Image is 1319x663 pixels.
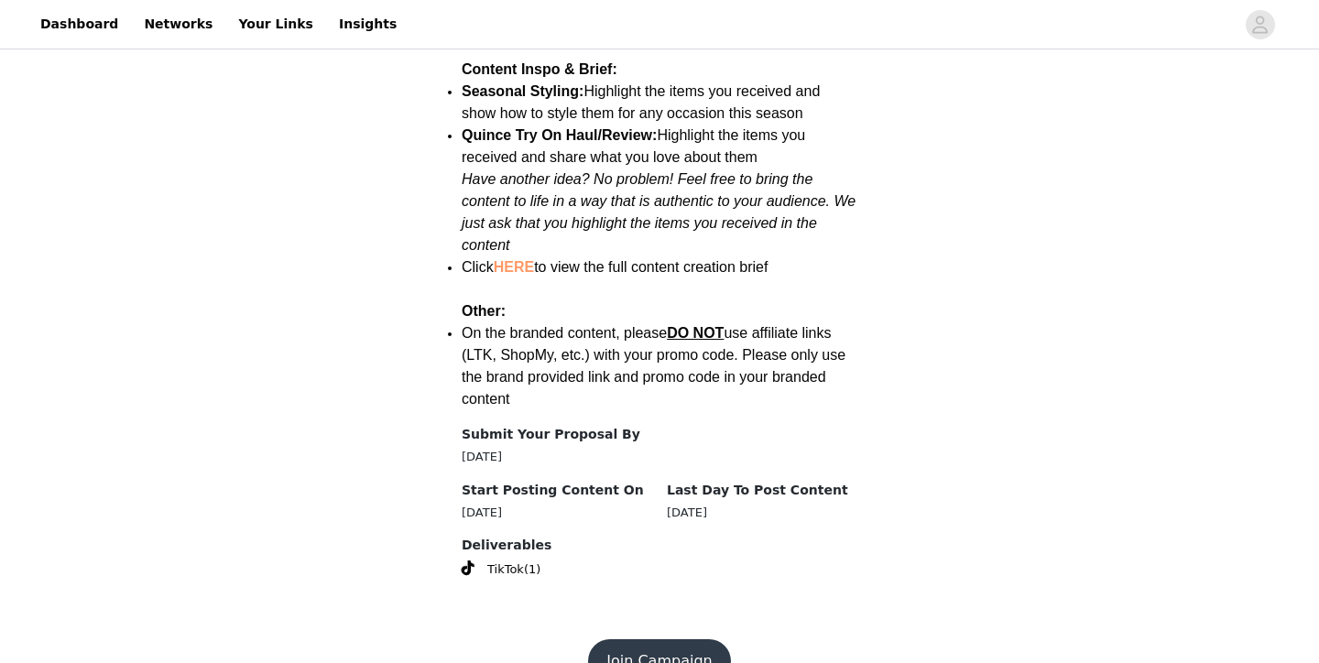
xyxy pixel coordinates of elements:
[487,560,524,579] span: TikTok
[667,325,724,341] span: DO NOT
[328,4,408,45] a: Insights
[1251,10,1269,39] div: avatar
[667,481,857,500] h4: Last Day To Post Content
[462,303,506,319] strong: Other:
[667,504,857,522] div: [DATE]
[462,504,652,522] div: [DATE]
[494,259,534,275] a: HERE
[462,61,617,77] strong: Content Inspo & Brief:
[29,4,129,45] a: Dashboard
[462,259,768,275] span: Click to view the full content creation brief
[462,83,583,99] strong: Seasonal Styling:
[462,425,652,444] h4: Submit Your Proposal By
[462,481,652,500] h4: Start Posting Content On
[462,83,820,121] span: Highlight the items you received and show how to style them for any occasion this season
[462,536,857,555] h4: Deliverables
[227,4,324,45] a: Your Links
[462,325,845,407] span: On the branded content, please use affiliate links (LTK, ShopMy, etc.) with your promo code. Plea...
[524,560,540,579] span: (1)
[462,127,657,143] strong: Quince Try On Haul/Review:
[462,127,805,165] span: Highlight the items you received and share what you love about them
[462,171,856,253] em: Have another idea? No problem! Feel free to bring the content to life in a way that is authentic ...
[133,4,223,45] a: Networks
[462,448,652,466] div: [DATE]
